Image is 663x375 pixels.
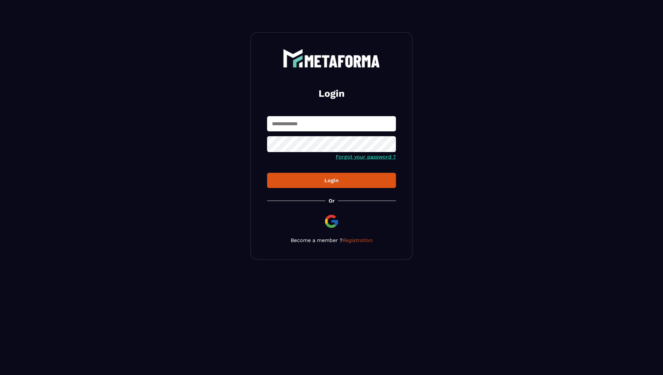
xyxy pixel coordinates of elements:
[272,177,391,183] div: Login
[329,198,335,204] p: Or
[267,173,396,188] button: Login
[336,154,396,160] a: Forgot your password ?
[275,87,388,100] h2: Login
[283,49,380,68] img: logo
[267,237,396,243] p: Become a member ?
[343,237,373,243] a: Registration
[267,49,396,68] a: logo
[324,214,339,229] img: google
